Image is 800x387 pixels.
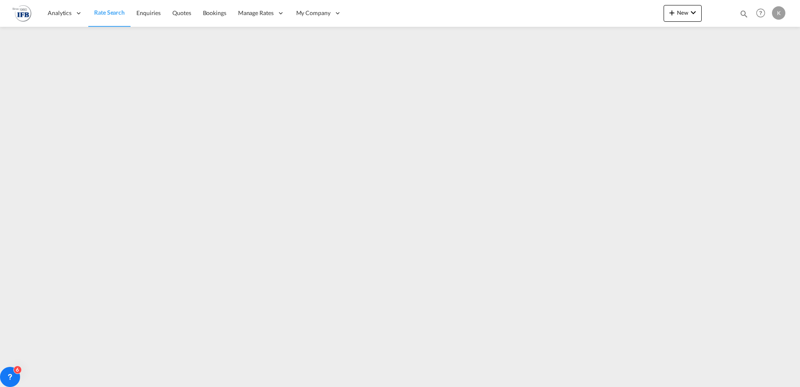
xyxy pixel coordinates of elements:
[739,9,749,22] div: icon-magnify
[772,6,785,20] div: K
[688,8,698,18] md-icon: icon-chevron-down
[739,9,749,18] md-icon: icon-magnify
[136,9,161,16] span: Enquiries
[667,8,677,18] md-icon: icon-plus 400-fg
[667,9,698,16] span: New
[48,9,72,17] span: Analytics
[238,9,274,17] span: Manage Rates
[172,9,191,16] span: Quotes
[664,5,702,22] button: icon-plus 400-fgNewicon-chevron-down
[296,9,331,17] span: My Company
[203,9,226,16] span: Bookings
[13,4,31,23] img: b4b53bb0256b11ee9ca18b7abc72fd7f.png
[754,6,772,21] div: Help
[94,9,125,16] span: Rate Search
[754,6,768,20] span: Help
